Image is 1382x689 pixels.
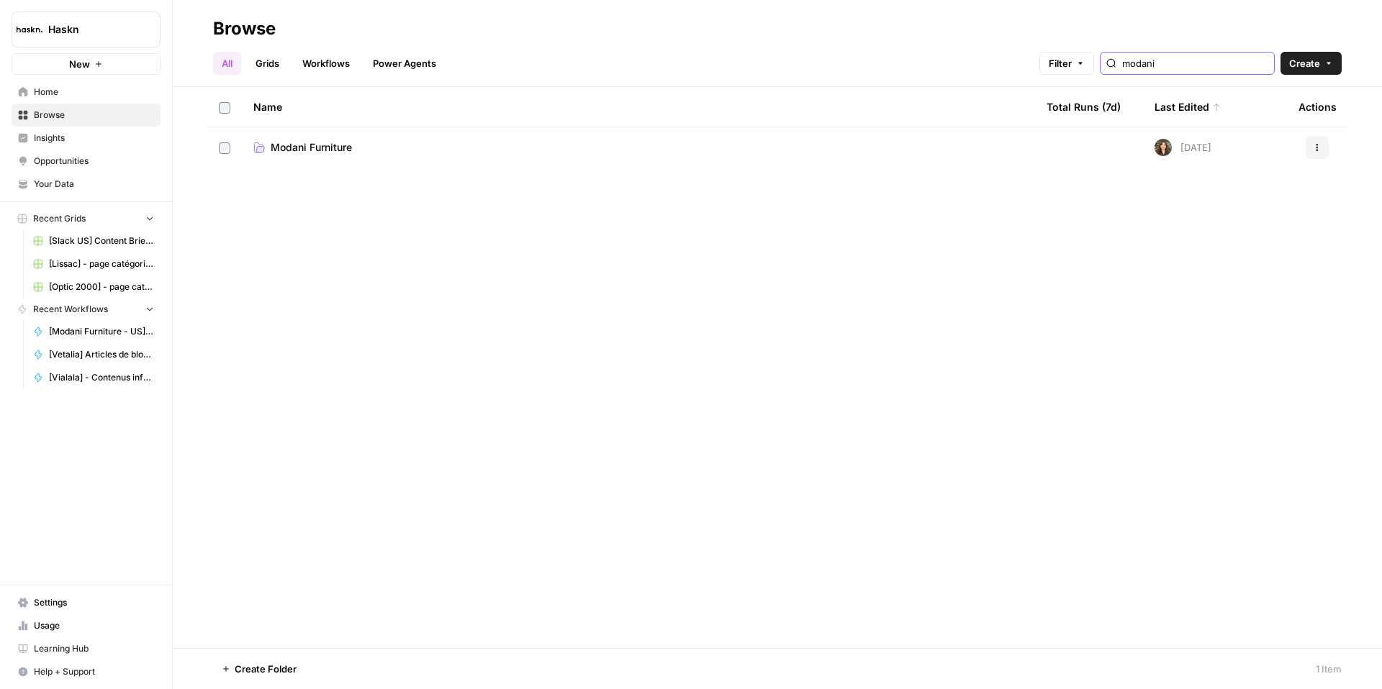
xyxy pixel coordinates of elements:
[12,81,161,104] a: Home
[27,343,161,366] a: [Vetalia] Articles de blog - 1000 mots
[1289,56,1320,70] span: Create
[17,17,42,42] img: Haskn Logo
[33,212,86,225] span: Recent Grids
[33,303,108,316] span: Recent Workflows
[34,665,154,678] span: Help + Support
[12,104,161,127] a: Browse
[49,234,154,247] span: [Slack US] Content Brief & Content Generation - Creation
[1047,87,1121,127] div: Total Runs (7d)
[247,52,288,75] a: Grids
[49,280,154,293] span: [Optic 2000] - page catégorie + article de blog
[27,320,161,343] a: [Modani Furniture - US] Pages catégories
[27,252,161,275] a: [Lissac] - page catégorie - 300 à 800 mots
[12,660,161,683] button: Help + Support
[12,637,161,660] a: Learning Hub
[49,257,154,270] span: [Lissac] - page catégorie - 300 à 800 mots
[49,371,154,384] span: [Vialala] - Contenus informationnels avec FAQ
[34,642,154,655] span: Learning Hub
[12,298,161,320] button: Recent Workflows
[27,275,161,298] a: [Optic 2000] - page catégorie + article de blog
[235,662,297,676] span: Create Folder
[1281,52,1342,75] button: Create
[49,348,154,361] span: [Vetalia] Articles de blog - 1000 mots
[34,596,154,609] span: Settings
[12,208,161,229] button: Recent Grids
[12,127,161,150] a: Insights
[1299,87,1337,127] div: Actions
[213,657,305,680] button: Create Folder
[213,52,241,75] a: All
[34,178,154,191] span: Your Data
[253,87,1024,127] div: Name
[34,619,154,632] span: Usage
[1049,56,1072,70] span: Filter
[48,22,135,37] span: Haskn
[69,57,90,71] span: New
[1155,87,1221,127] div: Last Edited
[49,325,154,338] span: [Modani Furniture - US] Pages catégories
[34,132,154,145] span: Insights
[364,52,445,75] a: Power Agents
[1155,139,1172,156] img: wbc4lf7e8no3nva14b2bd9f41fnh
[1039,52,1094,75] button: Filter
[12,12,161,47] button: Workspace: Haskn
[12,150,161,173] a: Opportunities
[12,591,161,614] a: Settings
[271,140,352,155] span: Modani Furniture
[34,86,154,99] span: Home
[12,614,161,637] a: Usage
[27,366,161,389] a: [Vialala] - Contenus informationnels avec FAQ
[213,17,276,40] div: Browse
[294,52,358,75] a: Workflows
[34,109,154,122] span: Browse
[1122,56,1268,70] input: Search
[12,53,161,75] button: New
[253,140,1024,155] a: Modani Furniture
[34,155,154,168] span: Opportunities
[1155,139,1211,156] div: [DATE]
[12,173,161,196] a: Your Data
[27,229,161,252] a: [Slack US] Content Brief & Content Generation - Creation
[1316,662,1342,676] div: 1 Item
